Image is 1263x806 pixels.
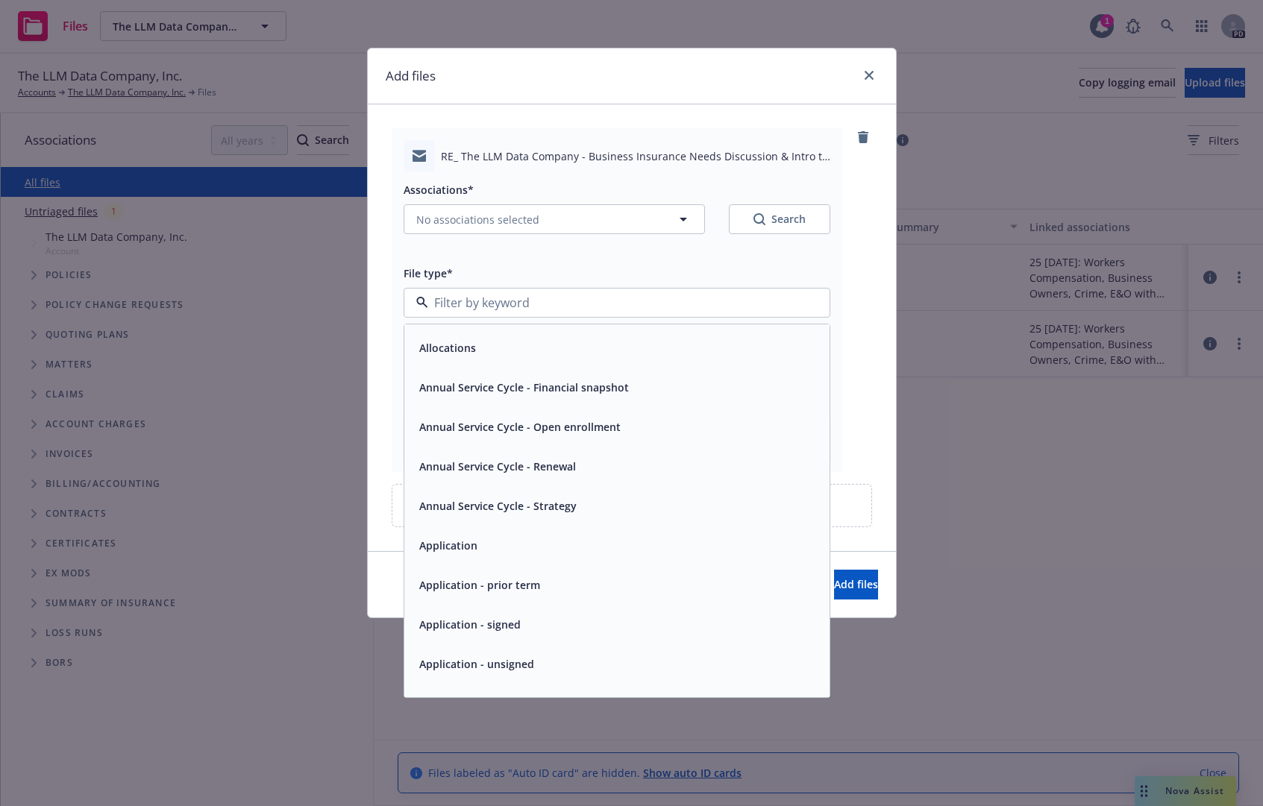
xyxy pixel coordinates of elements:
button: SearchSearch [729,204,830,234]
button: Application - unsigned [419,656,534,672]
button: Allocations [419,340,476,356]
span: RE_ The LLM Data Company - Business Insurance Needs Discussion & Intro to Newfront.msg [441,148,830,164]
button: Audit Request Form [419,696,521,711]
span: File type* [404,266,453,280]
input: Filter by keyword [428,294,800,312]
span: No associations selected [416,212,539,227]
button: Annual Service Cycle - Financial snapshot [419,380,629,395]
button: Application - signed [419,617,521,632]
button: Application - prior term [419,577,540,593]
button: Application [419,538,477,553]
span: Add files [834,577,878,591]
div: Search [753,212,806,227]
button: Annual Service Cycle - Strategy [419,498,577,514]
button: Annual Service Cycle - Renewal [419,459,576,474]
a: remove [854,128,872,146]
button: No associations selected [404,204,705,234]
svg: Search [753,213,765,225]
div: Upload new files [392,484,872,527]
a: close [860,66,878,84]
span: Associations* [404,183,474,197]
button: Annual Service Cycle - Open enrollment [419,419,621,435]
h1: Add files [386,66,436,86]
button: Add files [834,570,878,599]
